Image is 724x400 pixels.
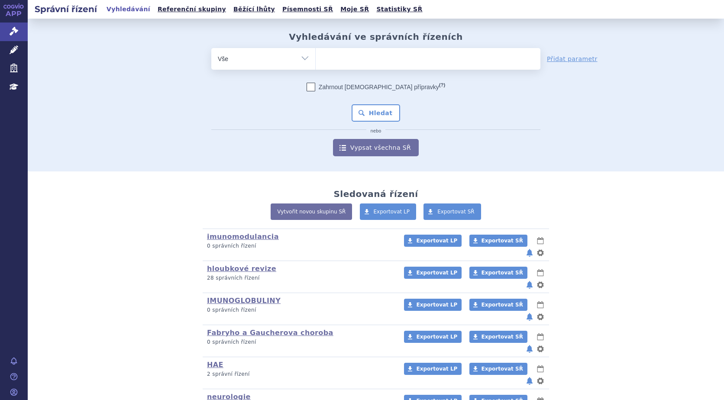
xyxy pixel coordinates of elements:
button: notifikace [525,312,534,322]
button: lhůty [536,300,545,310]
p: 0 správních řízení [207,242,393,250]
button: lhůty [536,364,545,374]
button: notifikace [525,248,534,258]
button: nastavení [536,376,545,386]
button: nastavení [536,248,545,258]
a: Moje SŘ [338,3,372,15]
a: Exportovat LP [404,331,462,343]
button: notifikace [525,280,534,290]
a: Exportovat SŘ [469,363,527,375]
button: notifikace [525,376,534,386]
p: 0 správních řízení [207,306,393,314]
a: Statistiky SŘ [374,3,425,15]
span: Exportovat LP [416,366,457,372]
button: lhůty [536,235,545,246]
a: Exportovat SŘ [469,299,527,311]
span: Exportovat LP [416,270,457,276]
a: Exportovat LP [404,267,462,279]
span: Exportovat LP [416,238,457,244]
a: Vyhledávání [104,3,153,15]
label: Zahrnout [DEMOGRAPHIC_DATA] přípravky [307,83,445,91]
span: Exportovat SŘ [482,334,523,340]
button: lhůty [536,268,545,278]
a: Exportovat LP [404,235,462,247]
a: Exportovat LP [404,299,462,311]
button: lhůty [536,332,545,342]
button: nastavení [536,312,545,322]
p: 28 správních řízení [207,274,393,282]
abbr: (?) [439,82,445,88]
span: Exportovat SŘ [437,209,475,215]
span: Exportovat SŘ [482,302,523,308]
h2: Správní řízení [28,3,104,15]
button: Hledat [352,104,401,122]
span: Exportovat LP [416,334,457,340]
a: Vypsat všechna SŘ [333,139,419,156]
span: Exportovat SŘ [482,238,523,244]
h2: Sledovaná řízení [333,189,418,199]
span: Exportovat LP [374,209,410,215]
a: Exportovat LP [360,203,417,220]
p: 0 správních řízení [207,339,393,346]
h2: Vyhledávání ve správních řízeních [289,32,463,42]
span: Exportovat SŘ [482,270,523,276]
a: IMUNOGLOBULINY [207,297,281,305]
a: HAE [207,361,223,369]
a: Písemnosti SŘ [280,3,336,15]
a: Exportovat SŘ [469,235,527,247]
a: Exportovat SŘ [469,331,527,343]
a: Přidat parametr [547,55,598,63]
a: Vytvořit novou skupinu SŘ [271,203,352,220]
a: Exportovat LP [404,363,462,375]
a: Fabryho a Gaucherova choroba [207,329,333,337]
a: Exportovat SŘ [423,203,481,220]
a: Referenční skupiny [155,3,229,15]
a: Exportovat SŘ [469,267,527,279]
span: Exportovat SŘ [482,366,523,372]
button: notifikace [525,344,534,354]
p: 2 správní řízení [207,371,393,378]
button: nastavení [536,280,545,290]
span: Exportovat LP [416,302,457,308]
a: hloubkové revize [207,265,276,273]
a: imunomodulancia [207,232,279,241]
a: Běžící lhůty [231,3,278,15]
i: nebo [366,129,386,134]
button: nastavení [536,344,545,354]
